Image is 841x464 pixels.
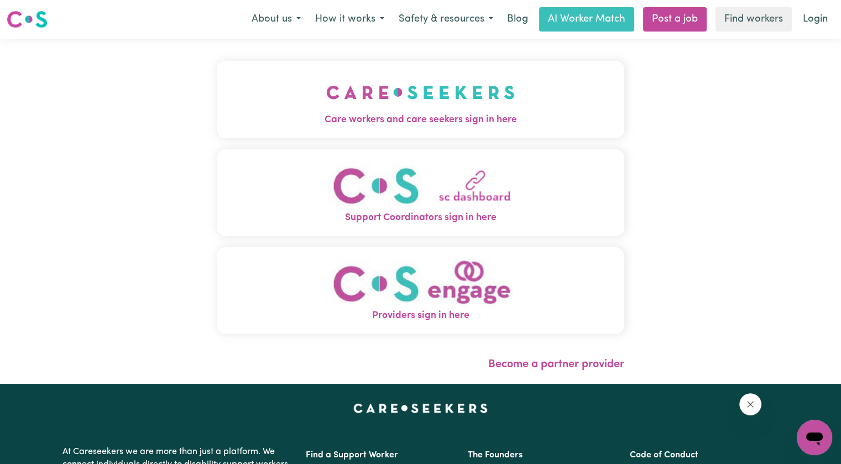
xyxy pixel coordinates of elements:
button: Support Coordinators sign in here [217,149,624,236]
iframe: Button to launch messaging window [797,420,832,455]
a: Code of Conduct [630,451,698,460]
button: Care workers and care seekers sign in here [217,61,624,138]
a: Login [796,7,834,32]
a: Find a Support Worker [306,451,398,460]
a: Careseekers home page [353,404,488,413]
a: Find workers [715,7,792,32]
span: Support Coordinators sign in here [217,211,624,225]
span: Need any help? [7,8,67,17]
a: AI Worker Match [539,7,634,32]
button: How it works [308,8,391,31]
span: Care workers and care seekers sign in here [217,113,624,127]
img: Careseekers logo [7,9,48,29]
span: Providers sign in here [217,309,624,323]
button: About us [244,8,308,31]
a: The Founders [468,451,523,460]
a: Post a job [643,7,707,32]
iframe: Close message [739,393,761,415]
button: Safety & resources [391,8,500,31]
a: Blog [500,7,535,32]
a: Become a partner provider [488,359,624,370]
a: Careseekers logo [7,7,48,32]
button: Providers sign in here [217,247,624,334]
